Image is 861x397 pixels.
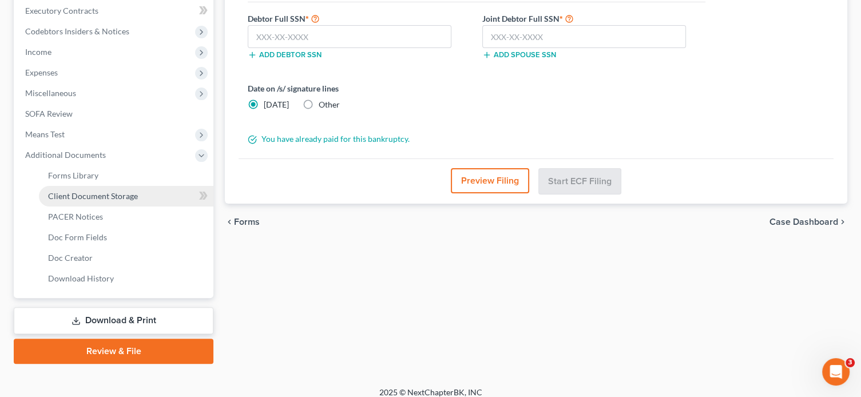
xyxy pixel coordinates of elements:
[25,47,51,57] span: Income
[48,253,93,263] span: Doc Creator
[769,217,847,227] a: Case Dashboard chevron_right
[225,217,234,227] i: chevron_left
[25,150,106,160] span: Additional Documents
[48,273,114,283] span: Download History
[538,168,621,194] button: Start ECF Filing
[48,170,98,180] span: Forms Library
[16,104,213,124] a: SOFA Review
[242,11,477,25] label: Debtor Full SSN
[482,25,686,48] input: XXX-XX-XXXX
[39,207,213,227] a: PACER Notices
[48,212,103,221] span: PACER Notices
[14,339,213,364] a: Review & File
[14,307,213,334] a: Download & Print
[248,82,471,94] label: Date on /s/ signature lines
[248,50,322,59] button: Add debtor SSN
[451,168,529,193] button: Preview Filing
[25,88,76,98] span: Miscellaneous
[838,217,847,227] i: chevron_right
[39,268,213,289] a: Download History
[234,217,260,227] span: Forms
[242,133,711,145] div: You have already paid for this bankruptcy.
[25,109,73,118] span: SOFA Review
[482,50,556,59] button: Add spouse SSN
[16,1,213,21] a: Executory Contracts
[48,232,107,242] span: Doc Form Fields
[39,186,213,207] a: Client Document Storage
[25,129,65,139] span: Means Test
[477,11,711,25] label: Joint Debtor Full SSN
[25,68,58,77] span: Expenses
[264,100,289,109] span: [DATE]
[846,358,855,367] span: 3
[769,217,838,227] span: Case Dashboard
[25,26,129,36] span: Codebtors Insiders & Notices
[39,227,213,248] a: Doc Form Fields
[48,191,138,201] span: Client Document Storage
[25,6,98,15] span: Executory Contracts
[225,217,275,227] button: chevron_left Forms
[39,165,213,186] a: Forms Library
[822,358,850,386] iframe: Intercom live chat
[248,25,451,48] input: XXX-XX-XXXX
[319,100,340,109] span: Other
[39,248,213,268] a: Doc Creator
